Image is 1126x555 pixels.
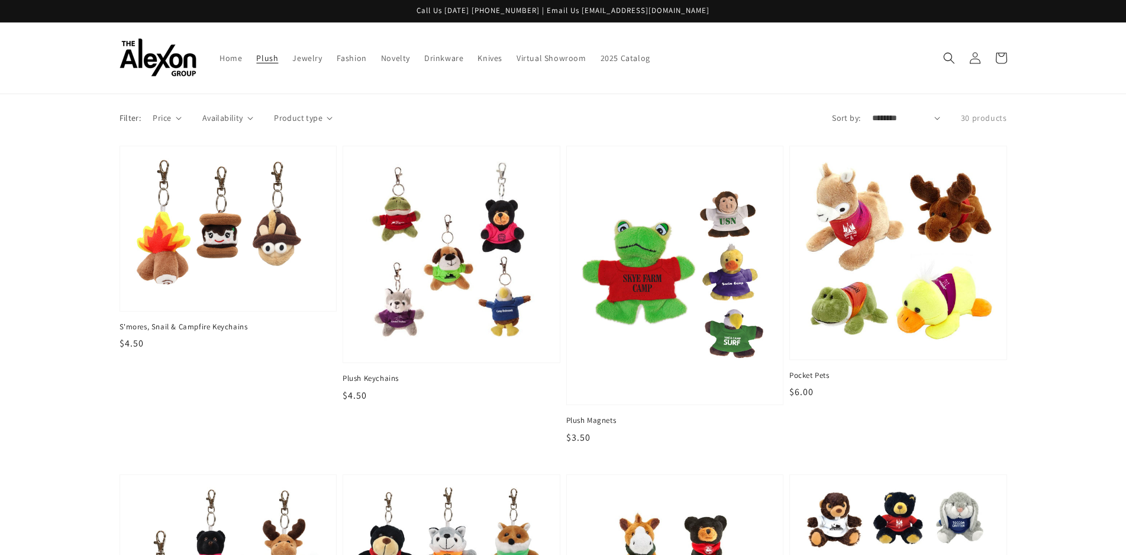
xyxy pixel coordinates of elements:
[120,337,144,349] span: $4.50
[381,53,410,63] span: Novelty
[477,53,502,63] span: Knives
[120,39,196,77] img: The Alexon Group
[343,146,560,403] a: Plush Keychains Plush Keychains $4.50
[566,146,784,445] a: Plush Magnets Plush Magnets $3.50
[832,112,860,124] label: Sort by:
[566,431,591,444] span: $3.50
[249,46,285,70] a: Plush
[579,158,772,393] img: Plush Magnets
[256,53,278,63] span: Plush
[120,146,337,351] a: S'mores, Snail & Campfire Keychains S'mores, Snail & Campfire Keychains $4.50
[343,373,560,384] span: Plush Keychains
[961,112,1007,124] p: 30 products
[509,46,593,70] a: Virtual Showroom
[202,112,243,124] span: Availability
[936,45,962,71] summary: Search
[424,53,463,63] span: Drinkware
[789,386,814,398] span: $6.00
[417,46,470,70] a: Drinkware
[330,46,374,70] a: Fashion
[120,112,141,124] p: Filter:
[292,53,322,63] span: Jewelry
[593,46,657,70] a: 2025 Catalog
[355,158,548,351] img: Plush Keychains
[802,158,995,348] img: Pocket Pets
[789,146,1007,399] a: Pocket Pets Pocket Pets $6.00
[274,112,322,124] span: Product type
[343,389,367,402] span: $4.50
[132,158,325,299] img: S'mores, Snail & Campfire Keychains
[789,370,1007,381] span: Pocket Pets
[566,415,784,426] span: Plush Magnets
[337,53,367,63] span: Fashion
[285,46,329,70] a: Jewelry
[470,46,509,70] a: Knives
[374,46,417,70] a: Novelty
[274,112,333,124] summary: Product type
[120,322,337,332] span: S'mores, Snail & Campfire Keychains
[202,112,253,124] summary: Availability
[153,112,182,124] summary: Price
[601,53,650,63] span: 2025 Catalog
[153,112,171,124] span: Price
[517,53,586,63] span: Virtual Showroom
[212,46,249,70] a: Home
[220,53,242,63] span: Home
